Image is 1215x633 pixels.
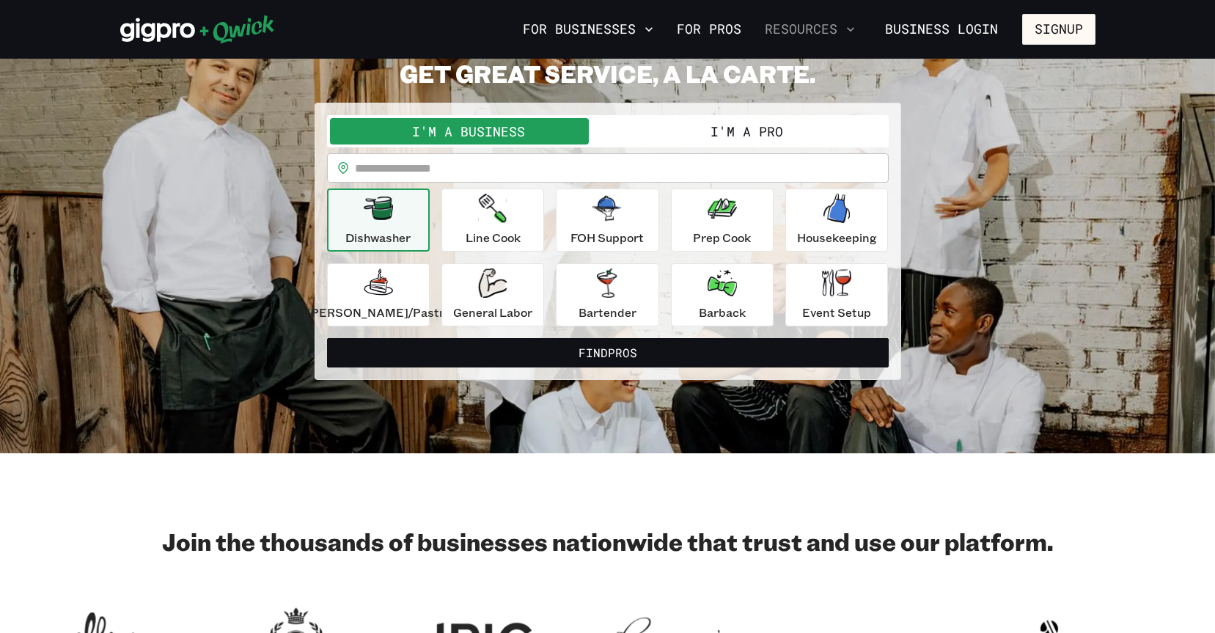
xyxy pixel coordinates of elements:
[517,17,659,42] button: For Businesses
[466,229,521,246] p: Line Cook
[785,263,888,326] button: Event Setup
[327,189,430,252] button: Dishwasher
[570,229,644,246] p: FOH Support
[579,304,636,321] p: Bartender
[671,189,774,252] button: Prep Cook
[785,189,888,252] button: Housekeeping
[556,189,658,252] button: FOH Support
[327,263,430,326] button: [PERSON_NAME]/Pastry
[873,14,1010,45] a: Business Login
[608,118,886,144] button: I'm a Pro
[797,229,877,246] p: Housekeeping
[759,17,861,42] button: Resources
[441,263,544,326] button: General Labor
[327,338,889,367] button: FindPros
[556,263,658,326] button: Bartender
[330,118,608,144] button: I'm a Business
[306,304,450,321] p: [PERSON_NAME]/Pastry
[441,189,544,252] button: Line Cook
[693,229,751,246] p: Prep Cook
[453,304,532,321] p: General Labor
[1022,14,1095,45] button: Signup
[699,304,746,321] p: Barback
[802,304,871,321] p: Event Setup
[345,229,411,246] p: Dishwasher
[671,17,747,42] a: For Pros
[671,263,774,326] button: Barback
[120,527,1095,556] h2: Join the thousands of businesses nationwide that trust and use our platform.
[315,59,901,88] h2: GET GREAT SERVICE, A LA CARTE.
